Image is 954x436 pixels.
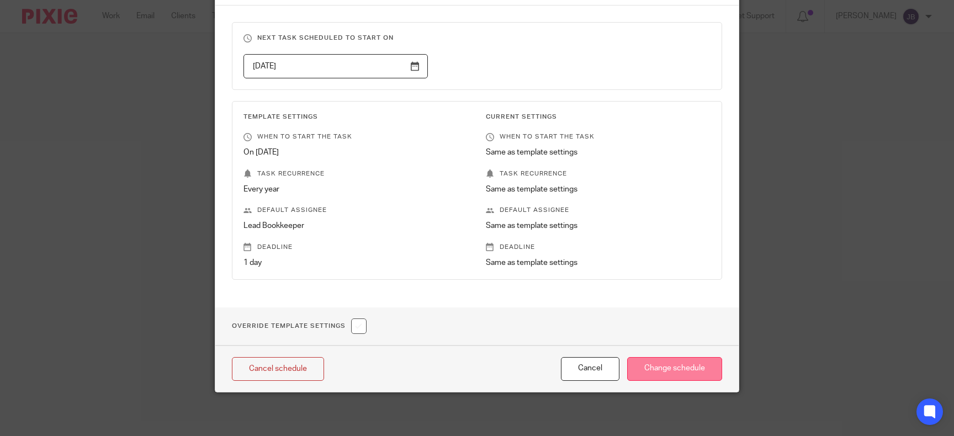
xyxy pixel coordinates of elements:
button: Cancel [561,357,619,381]
h3: Template Settings [243,113,469,121]
p: Task recurrence [486,169,711,178]
p: On [DATE] [243,147,469,158]
p: Same as template settings [486,184,711,195]
a: Cancel schedule [232,357,324,381]
p: Default assignee [243,206,469,215]
h3: Next task scheduled to start on [243,34,711,42]
p: Lead Bookkeeper [243,220,469,231]
p: Same as template settings [486,147,711,158]
p: Task recurrence [243,169,469,178]
p: 1 day [243,257,469,268]
h1: Override Template Settings [232,318,367,334]
p: When to start the task [486,132,711,141]
input: Use the arrow keys to pick a date [243,54,428,79]
p: When to start the task [243,132,469,141]
p: Every year [243,184,469,195]
h3: Current Settings [486,113,711,121]
p: Same as template settings [486,257,711,268]
p: Default assignee [486,206,711,215]
p: Same as template settings [486,220,711,231]
input: Change schedule [627,357,722,381]
p: Deadline [486,243,711,252]
p: Deadline [243,243,469,252]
